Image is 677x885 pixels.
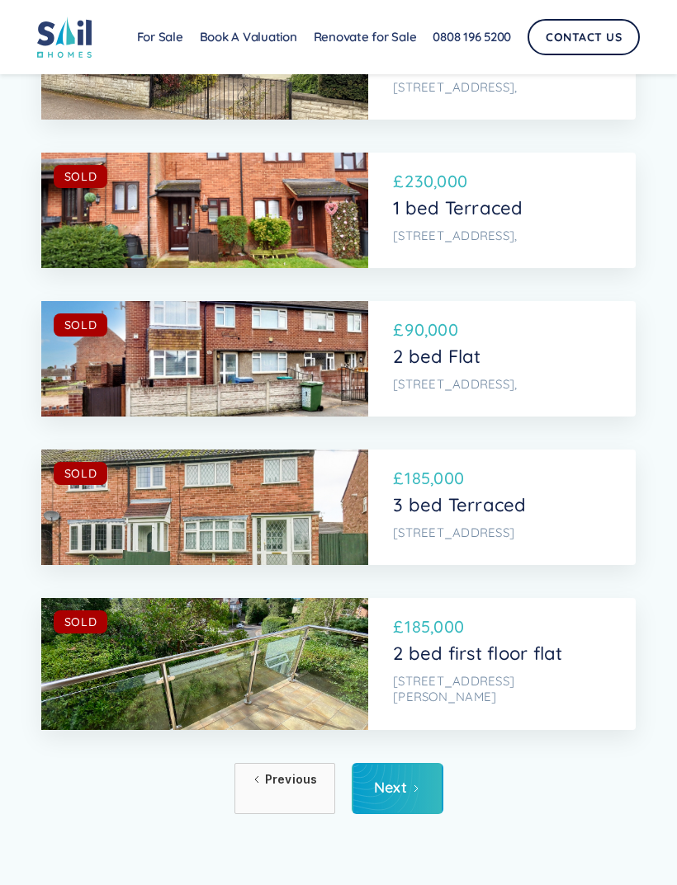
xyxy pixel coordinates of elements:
[424,21,519,54] a: 0808 196 5200
[234,763,335,814] a: Previous Page
[41,153,636,268] a: SOLD£230,0001 bed Terraced[STREET_ADDRESS],
[352,763,443,814] a: Next Page
[393,197,607,219] p: 1 bed Terraced
[37,16,92,58] img: sail home logo colored
[393,614,403,639] p: £
[64,614,97,630] div: SOLD
[393,228,607,244] p: [STREET_ADDRESS],
[265,771,318,788] div: Previous
[129,21,192,54] a: For Sale
[528,19,640,55] a: Contact Us
[374,779,408,796] div: Next
[393,318,403,342] p: £
[393,494,607,515] p: 3 bed Terraced
[393,79,607,96] p: [STREET_ADDRESS],
[405,466,464,491] p: 185,000
[192,21,305,54] a: Book A Valuation
[393,376,607,393] p: [STREET_ADDRESS],
[64,317,97,333] div: SOLD
[393,643,607,664] p: 2 bed first floor flat
[405,169,467,194] p: 230,000
[393,466,403,491] p: £
[305,21,425,54] a: Renovate for Sale
[64,168,97,185] div: SOLD
[393,673,607,705] p: [STREET_ADDRESS][PERSON_NAME]
[405,318,458,342] p: 90,000
[41,598,636,730] a: SOLD£185,0002 bed first floor flat[STREET_ADDRESS][PERSON_NAME]
[393,346,607,367] p: 2 bed Flat
[393,169,403,194] p: £
[41,763,636,814] div: List
[405,614,464,639] p: 185,000
[41,301,636,417] a: SOLD£90,0002 bed Flat[STREET_ADDRESS],
[393,525,607,541] p: [STREET_ADDRESS]
[64,465,97,482] div: SOLD
[41,450,636,565] a: SOLD£185,0003 bed Terraced[STREET_ADDRESS]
